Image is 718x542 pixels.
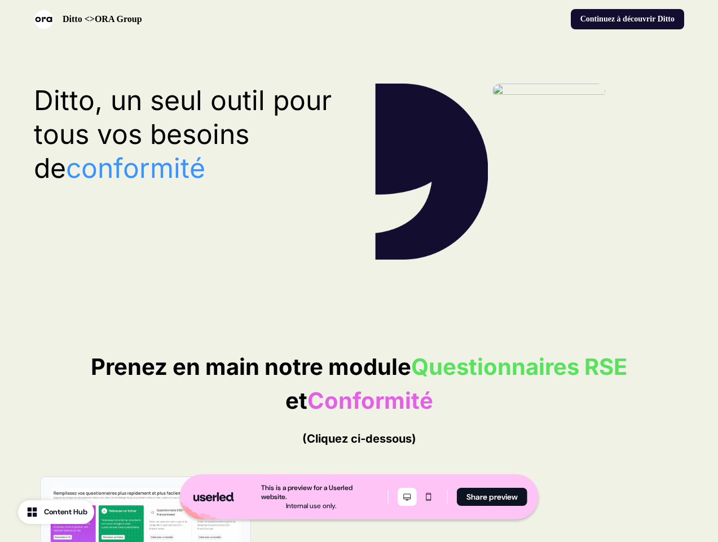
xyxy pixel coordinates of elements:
button: Continuez à découvrir Ditto [571,9,684,29]
div: This is a preview for a Userled website. [261,483,361,501]
button: Mobile mode [419,488,438,506]
span: Questionnaires RSE [411,353,627,381]
p: Prenez en main notre module et [34,350,684,452]
span: Conformité [307,387,433,414]
p: Ditto, un seul outil pour tous vos besoins de [34,84,343,185]
button: Share preview [457,488,527,506]
span: conformité [66,151,205,185]
div: Internal use only. [286,501,336,510]
span: (Cliquez ci-dessous) [302,432,416,445]
strong: Ditto <>ORA Group [63,14,142,24]
button: Content Hub [18,500,94,524]
div: Content Hub [44,506,87,518]
button: Desktop mode [398,488,417,506]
